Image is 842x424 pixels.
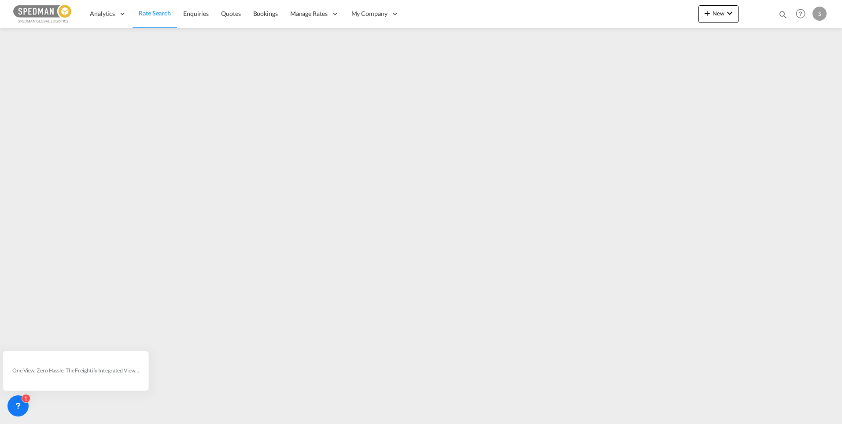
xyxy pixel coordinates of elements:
[351,9,388,18] span: My Company
[702,10,735,17] span: New
[793,6,812,22] div: Help
[724,8,735,19] md-icon: icon-chevron-down
[253,10,278,17] span: Bookings
[698,5,739,23] button: icon-plus 400-fgNewicon-chevron-down
[90,9,115,18] span: Analytics
[812,7,827,21] div: S
[778,10,788,19] md-icon: icon-magnify
[221,10,240,17] span: Quotes
[702,8,713,19] md-icon: icon-plus 400-fg
[139,9,171,17] span: Rate Search
[183,10,209,17] span: Enquiries
[778,10,788,23] div: icon-magnify
[13,4,73,24] img: c12ca350ff1b11efb6b291369744d907.png
[793,6,808,21] span: Help
[290,9,328,18] span: Manage Rates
